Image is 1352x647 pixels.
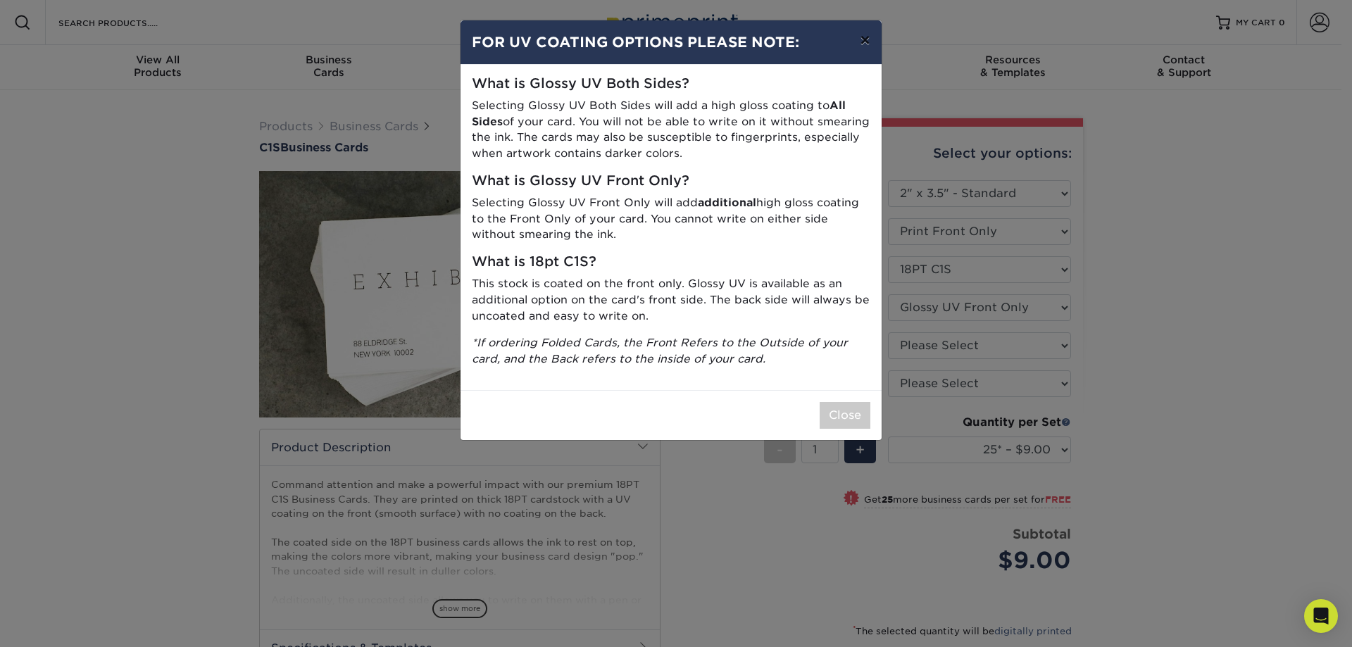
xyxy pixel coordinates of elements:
h5: What is 18pt C1S? [472,254,870,270]
i: *If ordering Folded Cards, the Front Refers to the Outside of your card, and the Back refers to t... [472,336,848,365]
button: Close [820,402,870,429]
div: Open Intercom Messenger [1304,599,1338,633]
p: This stock is coated on the front only. Glossy UV is available as an additional option on the car... [472,276,870,324]
p: Selecting Glossy UV Front Only will add high gloss coating to the Front Only of your card. You ca... [472,195,870,243]
p: Selecting Glossy UV Both Sides will add a high gloss coating to of your card. You will not be abl... [472,98,870,162]
strong: additional [698,196,756,209]
h5: What is Glossy UV Both Sides? [472,76,870,92]
h5: What is Glossy UV Front Only? [472,173,870,189]
strong: All Sides [472,99,846,128]
h4: FOR UV COATING OPTIONS PLEASE NOTE: [472,32,870,53]
button: × [849,20,881,60]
